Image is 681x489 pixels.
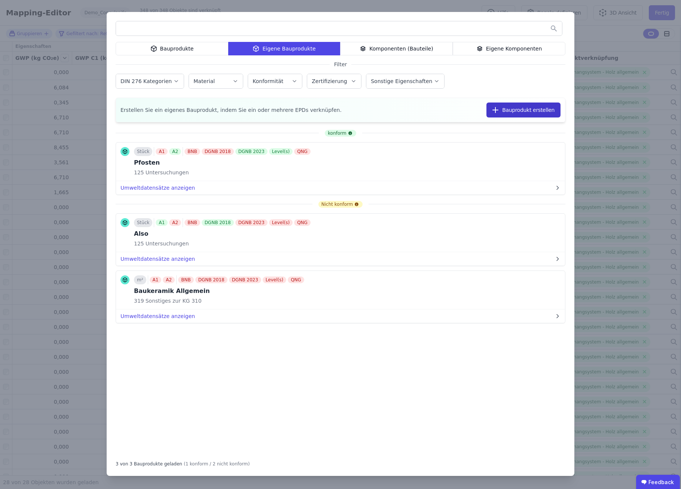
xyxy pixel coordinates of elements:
span: Untersuchungen [144,169,189,176]
div: QNG [294,148,311,155]
button: DIN 276 Kategorien [116,74,184,88]
div: Nicht konform [318,201,363,208]
div: 3 von 3 Bauprodukte geladen [116,458,182,467]
div: A1 [156,148,168,155]
div: A2 [169,148,181,155]
span: Untersuchungen [144,240,189,247]
div: BNB [178,276,193,283]
div: m² [134,275,146,284]
label: Material [193,78,216,84]
button: Material [189,74,243,88]
button: Bauprodukt erstellen [486,103,561,117]
div: Also [134,229,312,238]
div: DGNB 2018 [202,219,234,226]
button: Sonstige Eigenschaften [366,74,444,88]
button: Konformität [248,74,302,88]
div: DGNB 2018 [202,148,234,155]
div: DGNB 2023 [229,276,261,283]
div: Eigene Bauprodukte [228,42,340,55]
div: Komponenten (Bauteile) [340,42,453,55]
span: Sonstiges zur KG 310 [144,297,202,305]
span: Filter [330,61,352,68]
div: Stück [134,218,152,227]
div: A1 [156,219,168,226]
div: BNB [184,148,200,155]
span: Erstellen Sie ein eigenes Bauprodukt, indem Sie ein oder mehrere EPDs verknüpfen. [120,106,342,114]
button: Umweltdatensätze anzeigen [116,252,565,266]
div: DGNB 2023 [235,219,268,226]
button: Umweltdatensätze anzeigen [116,309,565,323]
label: Sonstige Eigenschaften [371,78,434,84]
div: Baukeramik Allgemein [134,287,306,296]
div: Level(s) [269,219,293,226]
div: BNB [184,219,200,226]
span: 125 [134,240,144,247]
div: Level(s) [269,148,293,155]
div: DGNB 2023 [235,148,268,155]
div: Stück [134,147,152,156]
div: konform [325,130,356,137]
label: DIN 276 Kategorien [120,78,173,84]
div: DGNB 2018 [195,276,227,283]
div: (1 konform / 2 nicht konform) [184,458,250,467]
div: Level(s) [263,276,286,283]
div: A1 [150,276,162,283]
div: Pfosten [134,158,312,167]
div: QNG [288,276,304,283]
div: Bauprodukte [116,42,228,55]
span: 125 [134,169,144,176]
button: Zertifizierung [307,74,361,88]
div: Eigene Komponenten [453,42,565,55]
div: QNG [294,219,311,226]
div: A2 [169,219,181,226]
button: Umweltdatensätze anzeigen [116,181,565,195]
label: Konformität [253,78,285,84]
span: 319 [134,297,144,305]
label: Zertifizierung [312,78,348,84]
div: A2 [163,276,175,283]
